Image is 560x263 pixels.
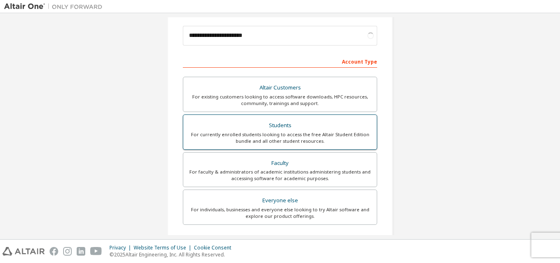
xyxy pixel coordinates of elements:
div: For existing customers looking to access software downloads, HPC resources, community, trainings ... [188,94,372,107]
img: linkedin.svg [77,247,85,256]
div: Everyone else [188,195,372,206]
div: Website Terms of Use [134,245,194,251]
div: Cookie Consent [194,245,236,251]
div: Account Type [183,55,377,68]
div: Students [188,120,372,131]
div: For faculty & administrators of academic institutions administering students and accessing softwa... [188,169,372,182]
img: youtube.svg [90,247,102,256]
img: facebook.svg [50,247,58,256]
img: Altair One [4,2,107,11]
div: Privacy [109,245,134,251]
div: Faculty [188,158,372,169]
img: instagram.svg [63,247,72,256]
div: For currently enrolled students looking to access the free Altair Student Edition bundle and all ... [188,131,372,144]
p: © 2025 Altair Engineering, Inc. All Rights Reserved. [109,251,236,258]
div: For individuals, businesses and everyone else looking to try Altair software and explore our prod... [188,206,372,220]
img: altair_logo.svg [2,247,45,256]
div: Altair Customers [188,82,372,94]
